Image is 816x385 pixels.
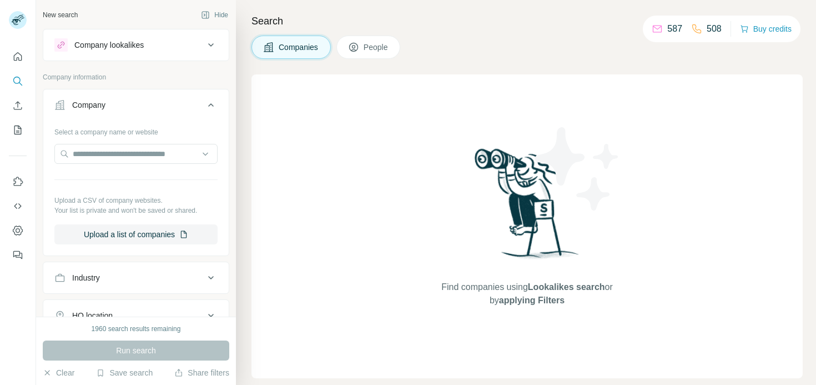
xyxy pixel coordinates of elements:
[9,245,27,265] button: Feedback
[54,123,218,137] div: Select a company name or website
[9,96,27,116] button: Enrich CSV
[72,310,113,321] div: HQ location
[528,282,605,292] span: Lookalikes search
[193,7,236,23] button: Hide
[279,42,319,53] span: Companies
[92,324,181,334] div: 1960 search results remaining
[499,296,565,305] span: applying Filters
[667,22,682,36] p: 587
[43,367,74,378] button: Clear
[9,172,27,192] button: Use Surfe on LinkedIn
[54,206,218,216] p: Your list is private and won't be saved or shared.
[72,99,105,111] div: Company
[74,39,144,51] div: Company lookalikes
[251,13,803,29] h4: Search
[43,264,229,291] button: Industry
[43,32,229,58] button: Company lookalikes
[707,22,722,36] p: 508
[43,10,78,20] div: New search
[54,224,218,244] button: Upload a list of companies
[43,92,229,123] button: Company
[43,302,229,329] button: HQ location
[527,119,627,219] img: Surfe Illustration - Stars
[438,281,616,307] span: Find companies using or by
[54,196,218,206] p: Upload a CSV of company websites.
[174,367,229,378] button: Share filters
[96,367,153,378] button: Save search
[9,196,27,216] button: Use Surfe API
[9,221,27,241] button: Dashboard
[72,272,100,283] div: Industry
[43,72,229,82] p: Company information
[9,120,27,140] button: My lists
[470,146,585,269] img: Surfe Illustration - Woman searching with binoculars
[364,42,389,53] span: People
[740,21,792,37] button: Buy credits
[9,71,27,91] button: Search
[9,47,27,67] button: Quick start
